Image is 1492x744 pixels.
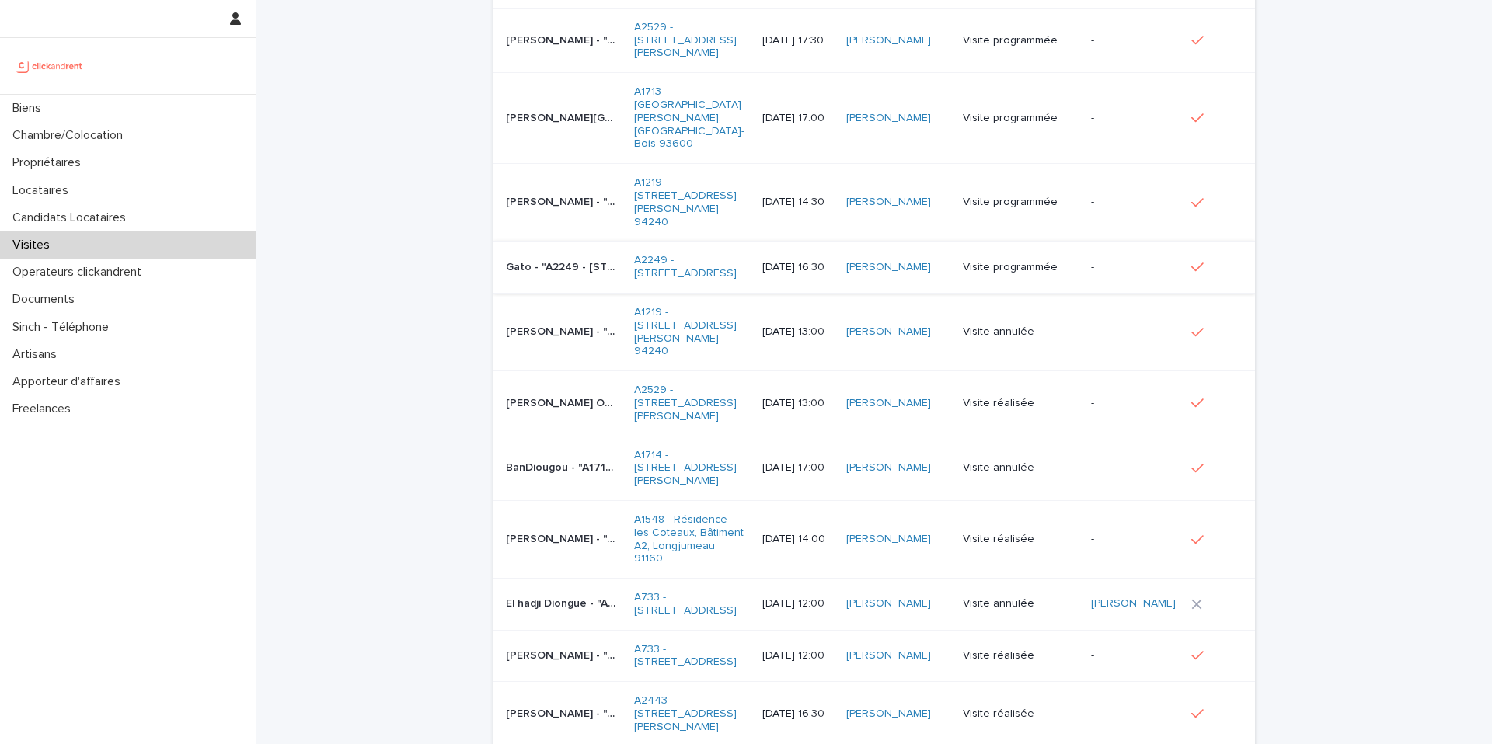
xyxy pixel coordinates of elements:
[634,643,745,669] a: A733 - [STREET_ADDRESS]
[493,436,1255,500] tr: BanDiougou - "A1714 - [STREET_ADDRESS][PERSON_NAME]"BanDiougou - "A1714 - [STREET_ADDRESS][PERSON...
[963,397,1074,410] p: Visite réalisée
[762,597,834,610] p: [DATE] 12:00
[634,85,745,151] a: A1713 - [GEOGRAPHIC_DATA][PERSON_NAME], [GEOGRAPHIC_DATA]-Bois 93600
[762,461,834,475] p: [DATE] 17:00
[6,402,83,416] p: Freelances
[1091,397,1180,410] p: -
[493,242,1255,294] tr: Gato - "A2249 - [STREET_ADDRESS]"Gato - "A2249 - [STREET_ADDRESS]" A2249 - [STREET_ADDRESS] [DATE...
[6,374,133,389] p: Apporteur d'affaires
[963,707,1074,721] p: Visite réalisée
[1091,34,1180,47] p: -
[846,325,931,339] a: [PERSON_NAME]
[506,704,620,721] p: Wassim Fahmi - "A2443 - 18 place Georges Pompidou, Noisy-le-Grand 93160"
[762,112,834,125] p: [DATE] 17:00
[1091,533,1180,546] p: -
[762,533,834,546] p: [DATE] 14:00
[6,238,62,252] p: Visites
[963,649,1074,662] p: Visite réalisée
[963,325,1074,339] p: Visite annulée
[506,530,620,546] p: Olivier moulin - "A1548 - Résidence les Coteaux, Bâtiment A2, Longjumeau 91160"
[634,21,745,60] a: A2529 - [STREET_ADDRESS][PERSON_NAME]
[634,254,745,280] a: A2249 - [STREET_ADDRESS]
[846,34,931,47] a: [PERSON_NAME]
[634,591,745,617] a: A733 - [STREET_ADDRESS]
[762,325,834,339] p: [DATE] 13:00
[762,707,834,721] p: [DATE] 16:30
[1091,649,1180,662] p: -
[1091,461,1180,475] p: -
[963,597,1074,610] p: Visite annulée
[963,533,1074,546] p: Visite réalisée
[1091,112,1180,125] p: -
[634,449,745,488] a: A1714 - [STREET_ADDRESS][PERSON_NAME]
[493,500,1255,578] tr: [PERSON_NAME] - "A1548 - Résidence les Coteaux, Bâtiment A2, Longjumeau 91160"[PERSON_NAME] - "A1...
[846,261,931,274] a: [PERSON_NAME]
[963,112,1074,125] p: Visite programmée
[493,579,1255,631] tr: El hadji Diongue - "A733 - [STREET_ADDRESS]"El hadji Diongue - "A733 - [STREET_ADDRESS]" A733 - [...
[6,320,121,335] p: Sinch - Téléphone
[493,371,1255,436] tr: [PERSON_NAME] OBAME - "A2529 - [STREET_ADDRESS][PERSON_NAME]"[PERSON_NAME] OBAME - "A2529 - [STRE...
[6,347,69,362] p: Artisans
[506,193,620,209] p: Mattéo Tesseron - "A1219 - 32 avenue Jules Gravereaux, L'Haÿ-les-Roses 94240"
[506,594,620,610] p: El hadji Diongue - "A733 - 1 rue des Linandes Oranges, Cergy 95000"
[506,31,620,47] p: Abdoulaye traoré Traore - "A2529 - 14 rue Honoré de Balzac, Garges-lès-Gonesse 95140"
[6,128,135,143] p: Chambre/Colocation
[506,646,620,662] p: Abdramane Diaw - "A733 - 1 rue des Linandes Oranges, Cergy 95000"
[1091,597,1176,610] a: [PERSON_NAME]
[1091,707,1180,721] p: -
[6,265,154,280] p: Operateurs clickandrent
[506,258,620,274] p: Gato - "A2249 - 14 Rue de la Fontaine, Torcy 77200"
[493,8,1255,72] tr: [PERSON_NAME] - "A2529 - [STREET_ADDRESS][PERSON_NAME]"[PERSON_NAME] - "A2529 - [STREET_ADDRESS][...
[762,397,834,410] p: [DATE] 13:00
[846,707,931,721] a: [PERSON_NAME]
[493,630,1255,682] tr: [PERSON_NAME] - "A733 - [STREET_ADDRESS]"[PERSON_NAME] - "A733 - [STREET_ADDRESS]" A733 - [STREET...
[493,164,1255,242] tr: [PERSON_NAME] - "A1219 - [GEOGRAPHIC_DATA][PERSON_NAME], [GEOGRAPHIC_DATA]-Roses 94240"[PERSON_NA...
[634,513,745,565] a: A1548 - Résidence les Coteaux, Bâtiment A2, Longjumeau 91160
[1091,196,1180,209] p: -
[6,101,54,116] p: Biens
[634,176,745,228] a: A1219 - [STREET_ADDRESS][PERSON_NAME] 94240
[634,384,745,422] a: A2529 - [STREET_ADDRESS][PERSON_NAME]
[846,112,931,125] a: [PERSON_NAME]
[963,34,1074,47] p: Visite programmée
[1091,325,1180,339] p: -
[506,458,620,475] p: BanDiougou - "A1714 - 23 bis rue Edgar Quinet, La Courneuve 93120"
[634,694,745,733] a: A2443 - [STREET_ADDRESS][PERSON_NAME]
[6,210,138,225] p: Candidats Locataires
[506,394,620,410] p: Lucien NGUEMA OBAME - "A2529 - 14 rue Honoré de Balzac, Garges-lès-Gonesse 95140"
[846,461,931,475] a: [PERSON_NAME]
[1091,261,1180,274] p: -
[963,461,1074,475] p: Visite annulée
[846,597,931,610] a: [PERSON_NAME]
[762,34,834,47] p: [DATE] 17:30
[6,155,93,170] p: Propriétaires
[762,649,834,662] p: [DATE] 12:00
[846,533,931,546] a: [PERSON_NAME]
[963,196,1074,209] p: Visite programmée
[493,73,1255,164] tr: [PERSON_NAME][GEOGRAPHIC_DATA] - "A1713 - [STREET_ADDRESS][PERSON_NAME], [GEOGRAPHIC_DATA]-Bois 9...
[762,261,834,274] p: [DATE] 16:30
[963,261,1074,274] p: Visite programmée
[6,183,81,198] p: Locataires
[506,322,620,339] p: Clément Lagnier - "A1219 - 32 avenue Jules Gravereaux, L'Haÿ-les-Roses 94240"
[846,196,931,209] a: [PERSON_NAME]
[634,306,745,358] a: A1219 - [STREET_ADDRESS][PERSON_NAME] 94240
[6,292,87,307] p: Documents
[506,109,620,125] p: Faiez Hamrouni - "A1713 - 29 Avenue Anatole France, Aulnay-Sous-Bois 93600"
[12,50,88,82] img: UCB0brd3T0yccxBKYDjQ
[846,649,931,662] a: [PERSON_NAME]
[846,397,931,410] a: [PERSON_NAME]
[493,293,1255,370] tr: [PERSON_NAME] - "A1219 - [STREET_ADDRESS][PERSON_NAME]"[PERSON_NAME] - "A1219 - [STREET_ADDRESS][...
[762,196,834,209] p: [DATE] 14:30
